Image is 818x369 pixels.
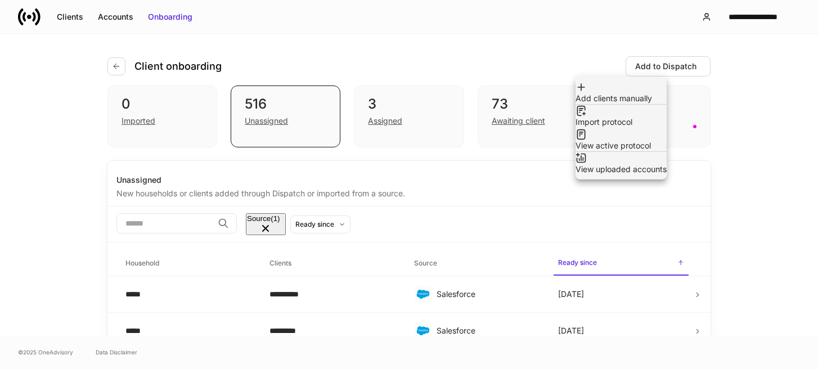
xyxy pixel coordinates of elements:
[414,258,437,268] h6: Source
[635,61,696,72] div: Add to Dispatch
[576,164,667,175] div: View uploaded accounts
[148,11,192,22] div: Onboarding
[368,115,402,127] div: Assigned
[116,174,702,186] div: Unassigned
[558,325,584,336] p: [DATE]
[269,258,291,268] h6: Clients
[576,116,667,128] div: Import protocol
[576,141,651,150] span: You have no active protocol sheets
[576,93,667,104] div: Add clients manually
[18,348,73,357] span: © 2025 OneAdvisory
[122,115,155,127] div: Imported
[247,214,280,223] div: Source (1)
[245,95,326,113] div: 516
[558,289,584,300] p: [DATE]
[116,186,702,199] div: New households or clients added through Dispatch or imported from a source.
[122,95,203,113] div: 0
[125,258,159,268] h6: Household
[492,95,573,113] div: 73
[96,348,137,357] a: Data Disclaimer
[245,115,288,127] div: Unassigned
[558,257,597,268] h6: Ready since
[492,115,545,127] div: Awaiting client
[437,325,540,336] div: Salesforce
[134,60,222,73] h4: Client onboarding
[437,289,540,300] div: Salesforce
[295,219,334,229] div: Ready since
[98,11,133,22] div: Accounts
[57,11,83,22] div: Clients
[368,95,450,113] div: 3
